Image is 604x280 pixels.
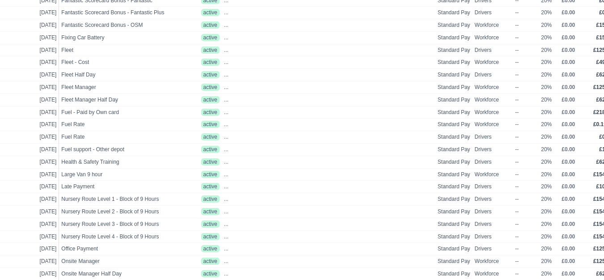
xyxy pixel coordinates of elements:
[61,158,196,166] span: Health & Safety Training
[435,168,473,181] td: Standard Pay
[513,131,539,144] td: --
[539,230,554,243] td: 20%
[435,131,473,144] td: Standard Pay
[513,93,539,106] td: --
[473,230,513,243] td: Drivers
[473,19,513,32] td: Workforce
[539,19,554,32] td: 20%
[539,131,554,144] td: 20%
[562,22,575,28] span: £0.00
[224,221,228,228] span: ...
[201,258,220,265] span: active
[539,7,554,19] td: 20%
[61,258,196,265] span: Onsite Manager
[61,47,196,54] span: Fleet
[562,183,575,190] span: £0.00
[562,159,575,165] span: £0.00
[562,72,575,78] span: £0.00
[539,243,554,255] td: 20%
[473,7,513,19] td: Drivers
[473,218,513,230] td: Drivers
[562,196,575,202] span: £0.00
[562,109,575,115] span: £0.00
[61,270,196,278] span: Onsite Manager Half Day
[435,56,473,69] td: Standard Pay
[224,34,228,42] span: ...
[224,233,228,241] span: ...
[61,121,196,128] span: Fuel Rate
[224,21,228,29] span: ...
[559,237,604,280] iframe: Chat Widget
[513,255,539,268] td: --
[61,34,196,42] span: Fixing Car Battery
[61,233,196,241] span: Nursery Route Level 4 - Block of 9 Hours
[61,96,196,104] span: Fleet Manager Half Day
[201,183,220,190] span: active
[473,168,513,181] td: Workforce
[513,218,539,230] td: --
[562,121,575,127] span: £0.00
[61,133,196,141] span: Fuel Rate
[61,59,196,66] span: Fleet - Cost
[513,119,539,131] td: --
[562,146,575,153] span: £0.00
[201,270,220,277] span: active
[201,21,220,29] span: active
[435,243,473,255] td: Standard Pay
[539,69,554,81] td: 20%
[224,208,228,216] span: ...
[201,109,220,116] span: active
[201,133,220,140] span: active
[224,9,228,17] span: ...
[473,81,513,94] td: Workforce
[61,183,196,191] span: Late Payment
[513,168,539,181] td: --
[513,69,539,81] td: --
[513,106,539,119] td: --
[224,245,228,253] span: ...
[61,171,196,178] span: Large Van 9 hour
[435,31,473,44] td: Standard Pay
[539,106,554,119] td: 20%
[224,96,228,104] span: ...
[435,106,473,119] td: Standard Pay
[224,84,228,91] span: ...
[435,44,473,56] td: Standard Pay
[562,221,575,227] span: £0.00
[562,59,575,65] span: £0.00
[61,245,196,253] span: Office Payment
[539,168,554,181] td: 20%
[539,119,554,131] td: 20%
[513,144,539,156] td: --
[61,21,196,29] span: Fantastic Scorecard Bonus - OSM
[201,158,220,165] span: active
[539,193,554,206] td: 20%
[513,230,539,243] td: --
[201,47,220,54] span: active
[473,156,513,168] td: Drivers
[201,121,220,128] span: active
[473,243,513,255] td: Drivers
[562,97,575,103] span: £0.00
[435,144,473,156] td: Standard Pay
[539,56,554,69] td: 20%
[513,181,539,193] td: --
[562,208,575,215] span: £0.00
[61,221,196,228] span: Nursery Route Level 3 - Block of 9 Hours
[224,133,228,141] span: ...
[435,156,473,168] td: Standard Pay
[201,84,220,91] span: active
[473,119,513,131] td: Workforce
[201,208,220,215] span: active
[539,206,554,218] td: 20%
[513,206,539,218] td: --
[61,146,196,153] span: Fuel support - Other depot
[435,193,473,206] td: Standard Pay
[201,71,220,78] span: active
[539,81,554,94] td: 20%
[473,255,513,268] td: Workforce
[61,195,196,203] span: Nursery Route Level 1 - Block of 9 Hours
[513,31,539,44] td: --
[435,93,473,106] td: Standard Pay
